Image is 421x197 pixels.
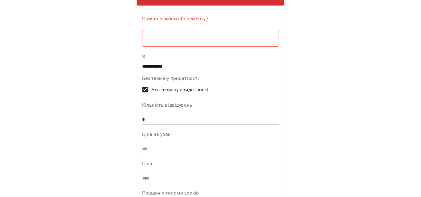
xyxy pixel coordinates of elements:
[142,54,279,59] label: З
[142,161,279,166] label: Ціна
[142,103,279,108] label: Кількість відвідувань
[142,132,279,137] label: Ціна за урок
[151,86,208,93] span: Без терміну придатності
[142,191,279,195] label: Працює з типами уроків
[142,15,279,22] label: Причина зміни абонементу
[142,76,279,81] label: Без терміну придатності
